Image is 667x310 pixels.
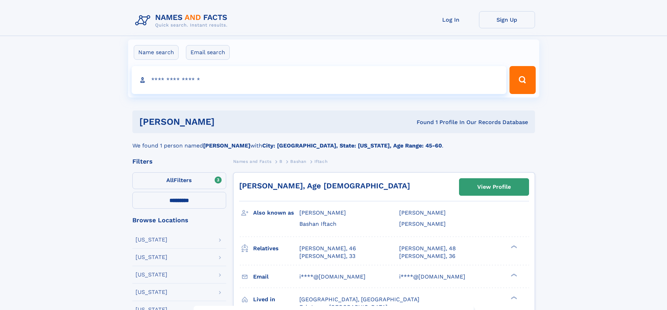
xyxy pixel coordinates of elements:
[239,181,410,190] a: [PERSON_NAME], Age [DEMOGRAPHIC_DATA]
[399,209,446,216] span: [PERSON_NAME]
[262,142,442,149] b: City: [GEOGRAPHIC_DATA], State: [US_STATE], Age Range: 45-60
[136,237,167,243] div: [US_STATE]
[477,179,511,195] div: View Profile
[132,158,226,165] div: Filters
[290,159,306,164] span: Bashan
[139,117,316,126] h1: [PERSON_NAME]
[459,179,529,195] a: View Profile
[399,252,456,260] a: [PERSON_NAME], 36
[132,172,226,189] label: Filters
[315,118,528,126] div: Found 1 Profile In Our Records Database
[279,157,283,166] a: B
[203,142,250,149] b: [PERSON_NAME]
[299,296,419,303] span: [GEOGRAPHIC_DATA], [GEOGRAPHIC_DATA]
[136,289,167,295] div: [US_STATE]
[132,217,226,223] div: Browse Locations
[299,245,356,252] a: [PERSON_NAME], 46
[279,159,283,164] span: B
[186,45,230,60] label: Email search
[509,273,517,277] div: ❯
[136,272,167,277] div: [US_STATE]
[479,11,535,28] a: Sign Up
[253,207,299,219] h3: Also known as
[399,221,446,227] span: [PERSON_NAME]
[509,244,517,249] div: ❯
[509,66,535,94] button: Search Button
[299,252,355,260] a: [PERSON_NAME], 33
[509,295,517,300] div: ❯
[132,66,507,94] input: search input
[132,11,233,30] img: Logo Names and Facts
[314,159,328,164] span: Iftach
[423,11,479,28] a: Log In
[253,271,299,283] h3: Email
[233,157,272,166] a: Names and Facts
[253,243,299,254] h3: Relatives
[136,254,167,260] div: [US_STATE]
[132,133,535,150] div: We found 1 person named with .
[299,221,336,227] span: Bashan Iftach
[134,45,179,60] label: Name search
[290,157,306,166] a: Bashan
[166,177,174,183] span: All
[299,209,346,216] span: [PERSON_NAME]
[399,245,456,252] a: [PERSON_NAME], 48
[253,294,299,305] h3: Lived in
